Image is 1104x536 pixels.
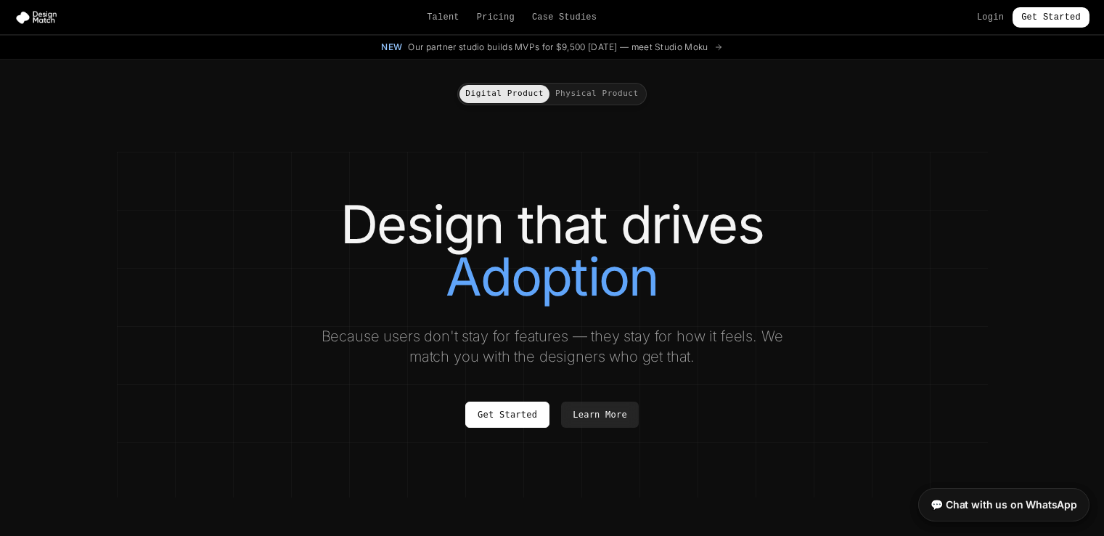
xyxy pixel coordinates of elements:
button: Physical Product [549,85,645,103]
a: Get Started [1013,7,1089,28]
button: Digital Product [459,85,549,103]
span: New [381,41,402,53]
a: Login [977,12,1004,23]
a: Get Started [465,402,549,428]
h1: Design that drives [146,198,959,303]
a: Case Studies [532,12,597,23]
a: Talent [427,12,459,23]
a: Learn More [561,402,639,428]
img: Design Match [15,10,64,25]
span: Adoption [446,251,659,303]
span: Our partner studio builds MVPs for $9,500 [DATE] — meet Studio Moku [408,41,708,53]
p: Because users don't stay for features — they stay for how it feels. We match you with the designe... [308,326,796,367]
a: Pricing [477,12,515,23]
a: 💬 Chat with us on WhatsApp [918,488,1089,521]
